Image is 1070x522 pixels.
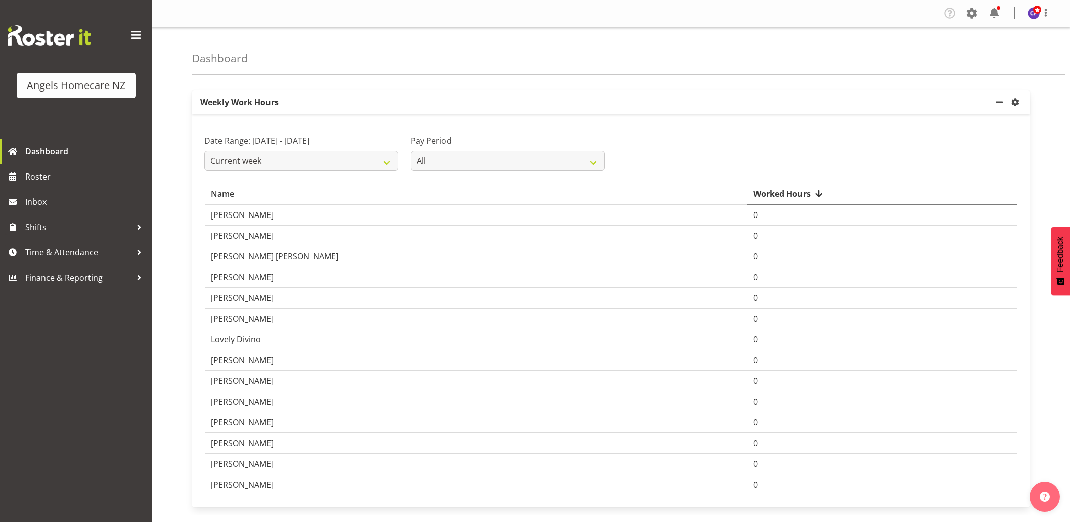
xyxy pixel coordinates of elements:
td: [PERSON_NAME] [205,474,747,495]
span: 0 [753,313,758,324]
span: Worked Hours [753,188,811,200]
a: minimize [993,90,1009,114]
span: Feedback [1056,237,1065,272]
span: Shifts [25,220,131,235]
td: [PERSON_NAME] [205,226,747,246]
span: 0 [753,272,758,283]
td: [PERSON_NAME] [205,267,747,288]
span: 0 [753,334,758,345]
p: Weekly Work Hours [192,90,993,114]
td: [PERSON_NAME] [205,433,747,454]
span: 0 [753,396,758,407]
label: Pay Period [411,135,605,147]
a: settings [1009,96,1026,108]
td: [PERSON_NAME] [PERSON_NAME] [205,246,747,267]
span: 0 [753,458,758,469]
td: [PERSON_NAME] [205,350,747,371]
td: [PERSON_NAME] [205,309,747,329]
span: 0 [753,438,758,449]
img: connie-paul11936.jpg [1028,7,1040,19]
td: [PERSON_NAME] [205,391,747,412]
td: [PERSON_NAME] [205,371,747,391]
span: Name [211,188,234,200]
span: 0 [753,292,758,303]
span: 0 [753,375,758,386]
span: 0 [753,230,758,241]
img: Rosterit website logo [8,25,91,46]
span: 0 [753,251,758,262]
span: 0 [753,209,758,221]
td: [PERSON_NAME] [205,412,747,433]
span: 0 [753,479,758,490]
td: [PERSON_NAME] [205,288,747,309]
h4: Dashboard [192,53,248,64]
label: Date Range: [DATE] - [DATE] [204,135,398,147]
span: 0 [753,417,758,428]
div: Angels Homecare NZ [27,78,125,93]
span: Roster [25,169,147,184]
td: [PERSON_NAME] [205,205,747,226]
span: Dashboard [25,144,147,159]
span: Inbox [25,194,147,209]
span: Time & Attendance [25,245,131,260]
td: [PERSON_NAME] [205,454,747,474]
span: Finance & Reporting [25,270,131,285]
img: help-xxl-2.png [1040,492,1050,502]
span: 0 [753,355,758,366]
button: Feedback - Show survey [1051,227,1070,295]
td: Lovely Divino [205,329,747,350]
